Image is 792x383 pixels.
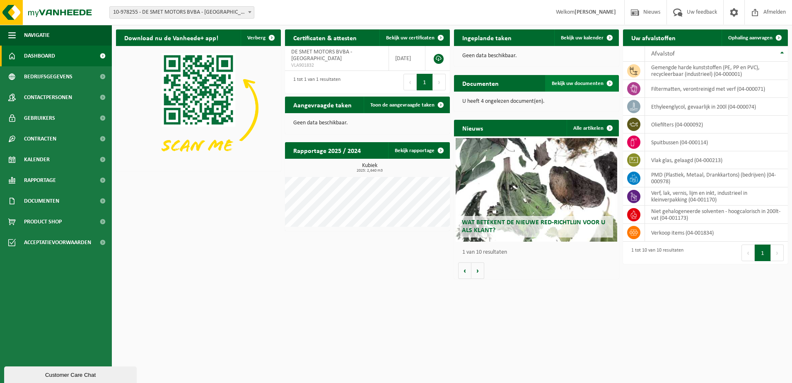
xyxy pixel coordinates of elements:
[458,262,471,279] button: Vorige
[462,99,611,104] p: U heeft 4 ongelezen document(en).
[471,262,484,279] button: Volgende
[417,74,433,90] button: 1
[645,151,788,169] td: vlak glas, gelaagd (04-000213)
[24,87,72,108] span: Contactpersonen
[645,206,788,224] td: niet gehalogeneerde solventen - hoogcalorisch in 200lt-vat (04-001173)
[456,138,617,242] a: Wat betekent de nieuwe RED-richtlijn voor u als klant?
[24,128,56,149] span: Contracten
[379,29,449,46] a: Bekijk uw certificaten
[24,25,50,46] span: Navigatie
[462,53,611,59] p: Geen data beschikbaar.
[552,81,604,86] span: Bekijk uw documenten
[545,75,618,92] a: Bekijk uw documenten
[370,102,435,108] span: Toon de aangevraagde taken
[386,35,435,41] span: Bekijk uw certificaten
[454,29,520,46] h2: Ingeplande taken
[554,29,618,46] a: Bekijk uw kalender
[289,169,450,173] span: 2025: 2,640 m3
[291,49,352,62] span: DE SMET MOTORS BVBA - [GEOGRAPHIC_DATA]
[24,191,59,211] span: Documenten
[364,97,449,113] a: Toon de aangevraagde taken
[389,46,425,71] td: [DATE]
[285,142,369,158] h2: Rapportage 2025 / 2024
[110,7,254,18] span: 10-978255 - DE SMET MOTORS BVBA - GERAARDSBERGEN
[651,51,675,57] span: Afvalstof
[289,163,450,173] h3: Kubiek
[645,169,788,187] td: PMD (Plastiek, Metaal, Drankkartons) (bedrijven) (04-000978)
[24,149,50,170] span: Kalender
[627,244,683,262] div: 1 tot 10 van 10 resultaten
[241,29,280,46] button: Verberg
[645,224,788,242] td: verkoop items (04-001834)
[575,9,616,15] strong: [PERSON_NAME]
[285,29,365,46] h2: Certificaten & attesten
[24,46,55,66] span: Dashboard
[741,245,755,261] button: Previous
[24,108,55,128] span: Gebruikers
[561,35,604,41] span: Bekijk uw kalender
[24,66,72,87] span: Bedrijfsgegevens
[645,62,788,80] td: gemengde harde kunststoffen (PE, PP en PVC), recycleerbaar (industrieel) (04-000001)
[116,46,281,170] img: Download de VHEPlus App
[454,75,507,91] h2: Documenten
[462,219,605,234] span: Wat betekent de nieuwe RED-richtlijn voor u als klant?
[454,120,491,136] h2: Nieuws
[4,365,138,383] iframe: chat widget
[462,250,615,255] p: 1 van 10 resultaten
[645,80,788,98] td: filtermatten, verontreinigd met verf (04-000071)
[116,29,227,46] h2: Download nu de Vanheede+ app!
[24,170,56,191] span: Rapportage
[403,74,417,90] button: Previous
[623,29,684,46] h2: Uw afvalstoffen
[291,62,382,69] span: VLA901832
[24,232,91,253] span: Acceptatievoorwaarden
[645,116,788,133] td: oliefilters (04-000092)
[285,97,360,113] h2: Aangevraagde taken
[645,98,788,116] td: ethyleenglycol, gevaarlijk in 200l (04-000074)
[645,133,788,151] td: spuitbussen (04-000114)
[109,6,254,19] span: 10-978255 - DE SMET MOTORS BVBA - GERAARDSBERGEN
[24,211,62,232] span: Product Shop
[755,245,771,261] button: 1
[722,29,787,46] a: Ophaling aanvragen
[645,187,788,206] td: verf, lak, vernis, lijm en inkt, industrieel in kleinverpakking (04-001170)
[289,73,340,91] div: 1 tot 1 van 1 resultaten
[293,120,442,126] p: Geen data beschikbaar.
[771,245,784,261] button: Next
[433,74,446,90] button: Next
[388,142,449,159] a: Bekijk rapportage
[728,35,773,41] span: Ophaling aanvragen
[247,35,266,41] span: Verberg
[567,120,618,136] a: Alle artikelen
